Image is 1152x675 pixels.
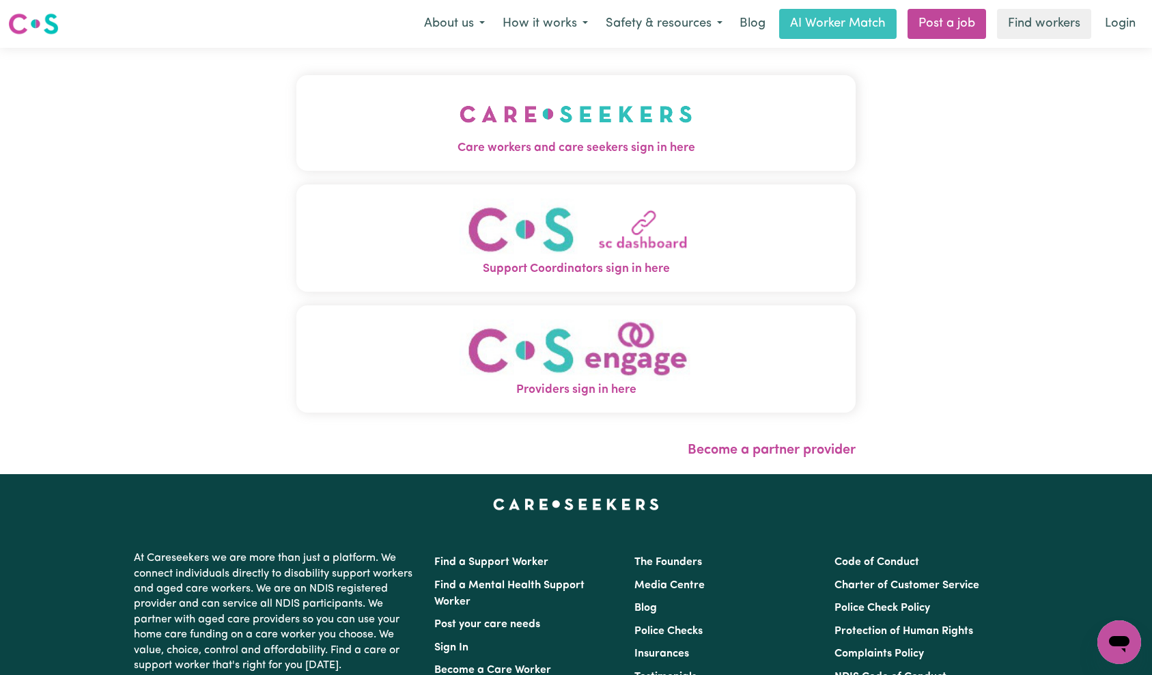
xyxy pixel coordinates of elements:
a: Blog [731,9,774,39]
a: Police Check Policy [834,603,930,614]
img: Careseekers logo [8,12,59,36]
a: Post your care needs [434,619,540,630]
a: Media Centre [634,580,705,591]
a: Login [1097,9,1144,39]
span: Providers sign in here [296,381,856,399]
button: Care workers and care seekers sign in here [296,75,856,171]
a: Careseekers home page [493,499,659,510]
iframe: Button to launch messaging window [1097,620,1141,664]
a: Post a job [908,9,986,39]
button: Support Coordinators sign in here [296,184,856,292]
a: Become a partner provider [688,443,856,457]
a: Sign In [434,642,468,653]
button: About us [415,10,494,38]
a: Police Checks [634,626,703,637]
a: Find a Support Worker [434,557,548,568]
button: Providers sign in here [296,305,856,413]
a: Charter of Customer Service [834,580,979,591]
button: Safety & resources [597,10,731,38]
a: Find a Mental Health Support Worker [434,580,585,607]
a: Find workers [997,9,1091,39]
a: Blog [634,603,657,614]
a: Protection of Human Rights [834,626,973,637]
a: Careseekers logo [8,8,59,40]
a: Complaints Policy [834,648,924,659]
a: The Founders [634,557,702,568]
a: AI Worker Match [779,9,897,39]
a: Code of Conduct [834,557,919,568]
a: Insurances [634,648,689,659]
span: Care workers and care seekers sign in here [296,139,856,157]
span: Support Coordinators sign in here [296,260,856,278]
button: How it works [494,10,597,38]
